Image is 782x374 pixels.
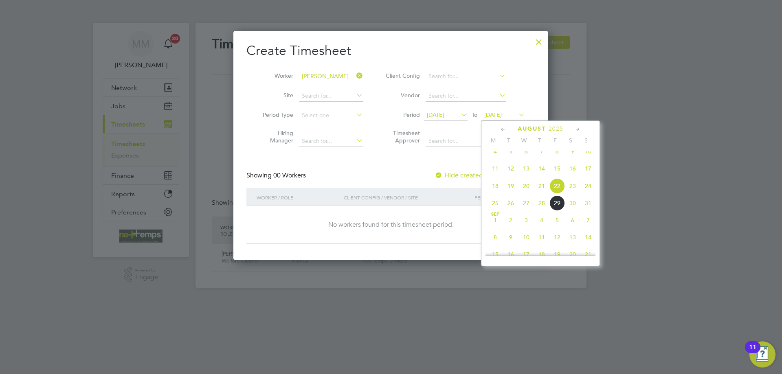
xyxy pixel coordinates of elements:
span: 7 [534,144,549,159]
input: Search for... [299,71,363,82]
span: 9 [565,144,580,159]
label: Period [383,111,420,118]
div: Period [472,188,527,207]
span: 14 [580,230,596,245]
span: 28 [534,195,549,211]
span: 4 [534,212,549,228]
span: 10 [518,230,534,245]
div: Showing [246,171,308,180]
span: 10 [580,144,596,159]
span: 2 [503,212,518,228]
span: 6 [565,212,580,228]
span: 8 [488,230,503,245]
span: 23 [565,178,580,194]
span: 5 [503,144,518,159]
span: 20 [565,247,580,262]
label: Hiring Manager [257,129,293,144]
div: Client Config / Vendor / Site [342,188,472,207]
div: 11 [749,347,756,358]
input: Search for... [299,90,363,102]
span: 4 [488,144,503,159]
span: 21 [534,178,549,194]
span: W [516,137,532,144]
span: 22 [549,178,565,194]
span: 30 [565,195,580,211]
span: 11 [488,161,503,176]
button: Open Resource Center, 11 new notifications [749,341,775,367]
span: 15 [488,247,503,262]
span: 13 [518,161,534,176]
label: Timesheet Approver [383,129,420,144]
input: Select one [299,110,363,121]
input: Search for... [426,136,506,147]
span: 17 [518,247,534,262]
span: 31 [580,195,596,211]
span: 16 [503,247,518,262]
span: 13 [565,230,580,245]
span: 1 [488,212,503,228]
div: No workers found for this timesheet period. [255,221,527,229]
span: 21 [580,247,596,262]
span: 12 [503,161,518,176]
span: August [518,125,546,132]
span: 11 [534,230,549,245]
label: Site [257,92,293,99]
span: 26 [503,195,518,211]
input: Search for... [426,71,506,82]
span: T [501,137,516,144]
span: 14 [534,161,549,176]
span: M [485,137,501,144]
span: [DATE] [484,111,502,118]
span: S [563,137,578,144]
label: Client Config [383,72,420,79]
span: 16 [565,161,580,176]
span: 19 [549,247,565,262]
span: 18 [534,247,549,262]
span: 2025 [549,125,563,132]
span: 15 [549,161,565,176]
span: T [532,137,547,144]
span: 17 [580,161,596,176]
span: 9 [503,230,518,245]
span: 29 [549,195,565,211]
span: 8 [549,144,565,159]
span: S [578,137,594,144]
label: Vendor [383,92,420,99]
div: Worker / Role [255,188,342,207]
span: 20 [518,178,534,194]
span: To [469,109,480,120]
span: 6 [518,144,534,159]
span: 00 Workers [273,171,306,179]
label: Hide created timesheets [435,171,517,179]
span: Sep [488,212,503,217]
span: 5 [549,212,565,228]
h2: Create Timesheet [246,42,535,59]
label: Worker [257,72,293,79]
span: 24 [580,178,596,194]
span: F [547,137,563,144]
span: 3 [518,212,534,228]
label: Period Type [257,111,293,118]
span: 27 [518,195,534,211]
input: Search for... [426,90,506,102]
span: 19 [503,178,518,194]
input: Search for... [299,136,363,147]
span: 25 [488,195,503,211]
span: 18 [488,178,503,194]
span: [DATE] [427,111,444,118]
span: 7 [580,212,596,228]
span: 12 [549,230,565,245]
